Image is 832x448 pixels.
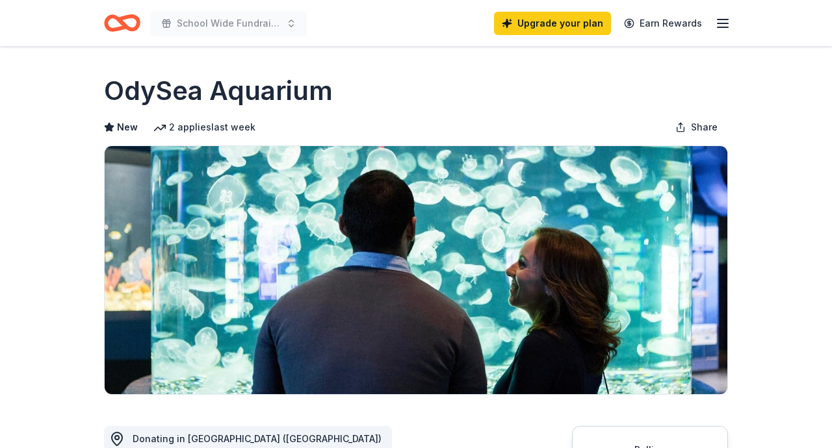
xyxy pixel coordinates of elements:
[105,146,727,394] img: Image for OdySea Aquarium
[153,119,255,135] div: 2 applies last week
[616,12,710,35] a: Earn Rewards
[133,433,382,444] span: Donating in [GEOGRAPHIC_DATA] ([GEOGRAPHIC_DATA])
[104,8,140,38] a: Home
[177,16,281,31] span: School Wide Fundraiser
[494,12,611,35] a: Upgrade your plan
[104,73,333,109] h1: OdySea Aquarium
[691,119,718,135] span: Share
[151,10,307,36] button: School Wide Fundraiser
[117,119,138,135] span: New
[665,114,728,140] button: Share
